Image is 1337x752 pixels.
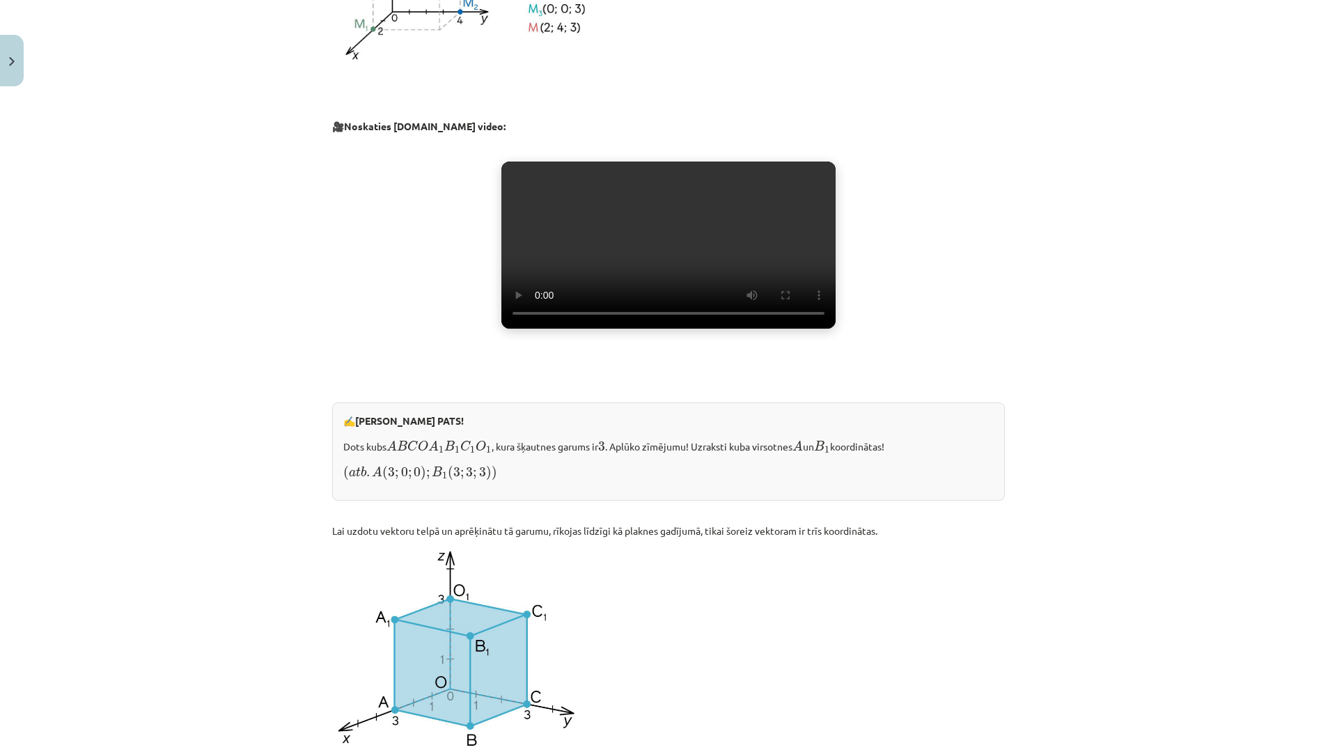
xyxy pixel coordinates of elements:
[439,446,444,453] span: 1
[501,162,836,329] video: Jūsu pārlūkprogramma neatbalsta video atskaņošanu.
[470,446,475,453] span: 1
[453,467,460,477] span: 3
[486,446,491,453] span: 1
[343,466,349,480] span: (
[349,470,356,477] span: a
[432,467,442,476] span: B
[814,441,824,451] span: B
[366,472,370,477] span: .
[332,119,1005,134] p: 🎥
[476,441,486,451] span: O
[343,437,994,454] p: Dots kubs , kura šķautnes garums ir . Aplūko zīmējumu! Uzraksti kuba virsotnes un koordinātas!
[442,472,447,479] span: 1
[386,440,397,451] span: A
[492,466,497,480] span: )
[448,466,453,480] span: (
[355,414,464,427] b: [PERSON_NAME] PATS!
[460,470,464,479] span: ;
[455,446,460,453] span: 1
[466,467,473,477] span: 3
[343,414,994,428] p: ✍️
[372,466,382,476] span: A
[414,467,421,477] span: 0
[395,470,398,479] span: ;
[792,440,803,451] span: A
[332,524,1005,538] p: Lai uzdotu vektoru telpā un aprēķinātu tā garumu, rīkojas līdzīgi kā plaknes gadījumā, tikai šore...
[824,446,829,453] span: 1
[356,467,361,477] span: t
[344,120,506,132] strong: Noskaties [DOMAIN_NAME] video:
[486,466,492,480] span: )
[382,466,388,480] span: (
[9,57,15,66] img: icon-close-lesson-0947bae3869378f0d4975bcd49f059093ad1ed9edebbc8119c70593378902aed.svg
[479,467,486,477] span: 3
[426,470,430,479] span: ;
[421,466,426,480] span: )
[397,441,407,451] span: B
[460,441,471,451] span: C
[388,467,395,477] span: 3
[473,470,476,479] span: ;
[408,470,412,479] span: ;
[598,441,605,451] span: 3
[361,467,366,477] span: b
[418,441,428,451] span: O
[428,440,439,451] span: A
[401,467,408,477] span: 0
[407,441,418,451] span: C
[444,441,455,451] span: B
